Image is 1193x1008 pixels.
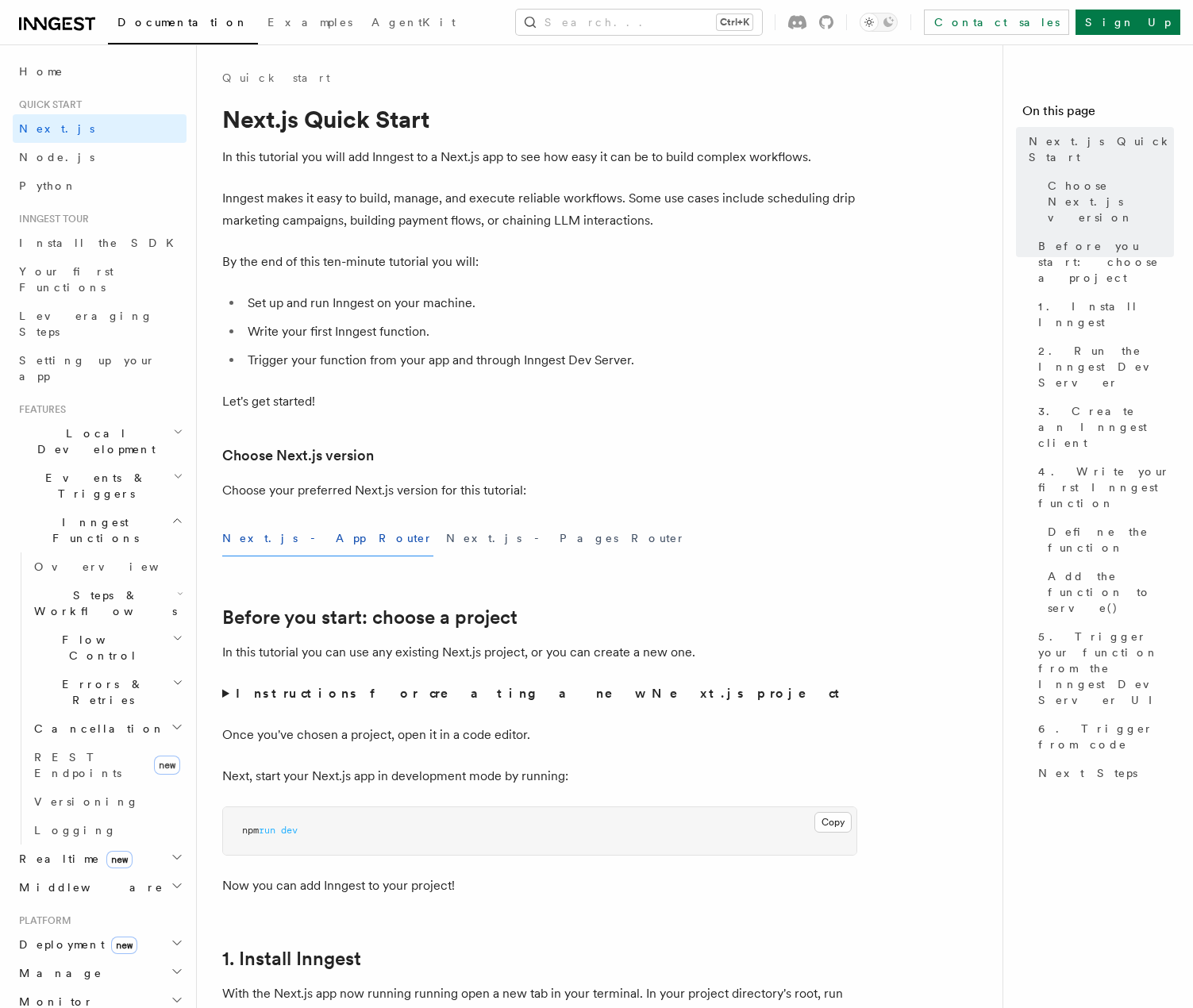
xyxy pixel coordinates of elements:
li: Set up and run Inngest on your machine. [243,292,857,314]
span: npm [242,825,259,836]
span: Realtime [13,851,133,867]
span: 2. Run the Inngest Dev Server [1038,343,1174,391]
a: Contact sales [924,10,1069,35]
a: 4. Write your first Inngest function [1032,457,1174,517]
p: Choose your preferred Next.js version for this tutorial: [222,479,857,502]
p: Now you can add Inngest to your project! [222,875,857,897]
a: Your first Functions [13,257,187,302]
span: new [154,756,180,775]
p: Next, start your Next.js app in development mode by running: [222,765,857,787]
a: Next Steps [1032,759,1174,787]
a: Versioning [28,787,187,816]
a: 1. Install Inngest [1032,292,1174,337]
p: Once you've chosen a project, open it in a code editor. [222,724,857,746]
span: Logging [34,824,117,837]
a: Before you start: choose a project [222,606,518,629]
strong: Instructions for creating a new Next.js project [236,686,846,701]
a: Install the SDK [13,229,187,257]
a: REST Endpointsnew [28,743,187,787]
button: Copy [814,812,852,833]
span: Next.js Quick Start [1029,133,1174,165]
span: Setting up your app [19,354,156,383]
a: Add the function to serve() [1041,562,1174,622]
a: Sign Up [1076,10,1180,35]
a: Python [13,171,187,200]
div: Inngest Functions [13,552,187,844]
span: Cancellation [28,721,165,737]
span: REST Endpoints [34,751,121,779]
button: Middleware [13,873,187,902]
span: new [111,937,137,954]
span: Deployment [13,937,137,952]
span: Python [19,179,77,192]
p: In this tutorial you will add Inngest to a Next.js app to see how easy it can be to build complex... [222,146,857,168]
a: Choose Next.js version [1041,171,1174,232]
span: Quick start [13,98,82,111]
span: Local Development [13,425,173,457]
span: Manage [13,965,102,981]
button: Toggle dark mode [860,13,898,32]
a: Node.js [13,143,187,171]
span: Before you start: choose a project [1038,238,1174,286]
span: Choose Next.js version [1048,178,1174,225]
button: Local Development [13,419,187,464]
a: Quick start [222,70,330,86]
li: Write your first Inngest function. [243,321,857,343]
a: Define the function [1041,517,1174,562]
span: Next.js [19,122,94,135]
span: Features [13,403,66,416]
a: Setting up your app [13,346,187,391]
span: 5. Trigger your function from the Inngest Dev Server UI [1038,629,1174,708]
button: Realtimenew [13,844,187,873]
span: Next Steps [1038,765,1137,781]
span: Leveraging Steps [19,310,153,338]
a: Logging [28,816,187,844]
a: Overview [28,552,187,581]
span: Overview [34,560,198,573]
a: Documentation [108,5,258,44]
button: Search...Ctrl+K [516,10,762,35]
span: Versioning [34,795,139,808]
span: Middleware [13,879,164,895]
span: Node.js [19,151,94,164]
span: Events & Triggers [13,470,173,502]
a: Next.js Quick Start [1022,127,1174,171]
span: Inngest Functions [13,514,171,546]
button: Events & Triggers [13,464,187,508]
a: Choose Next.js version [222,444,374,467]
span: Define the function [1048,524,1174,556]
a: Home [13,57,187,86]
span: run [259,825,275,836]
a: Next.js [13,114,187,143]
a: Examples [258,5,362,43]
kbd: Ctrl+K [717,14,752,30]
a: Leveraging Steps [13,302,187,346]
a: Before you start: choose a project [1032,232,1174,292]
span: Your first Functions [19,265,114,294]
h4: On this page [1022,102,1174,127]
span: new [106,851,133,868]
button: Cancellation [28,714,187,743]
summary: Instructions for creating a new Next.js project [222,683,857,705]
a: 3. Create an Inngest client [1032,397,1174,457]
button: Deploymentnew [13,930,187,959]
p: In this tutorial you can use any existing Next.js project, or you can create a new one. [222,641,857,664]
a: 1. Install Inngest [222,948,361,970]
span: dev [281,825,298,836]
span: Errors & Retries [28,676,172,708]
a: 5. Trigger your function from the Inngest Dev Server UI [1032,622,1174,714]
button: Errors & Retries [28,670,187,714]
button: Manage [13,959,187,987]
span: Inngest tour [13,213,89,225]
span: 1. Install Inngest [1038,298,1174,330]
span: Examples [267,16,352,29]
button: Inngest Functions [13,508,187,552]
span: Steps & Workflows [28,587,177,619]
span: 4. Write your first Inngest function [1038,464,1174,511]
a: AgentKit [362,5,465,43]
button: Flow Control [28,625,187,670]
span: Add the function to serve() [1048,568,1174,616]
span: 3. Create an Inngest client [1038,403,1174,451]
h1: Next.js Quick Start [222,105,857,133]
a: 6. Trigger from code [1032,714,1174,759]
